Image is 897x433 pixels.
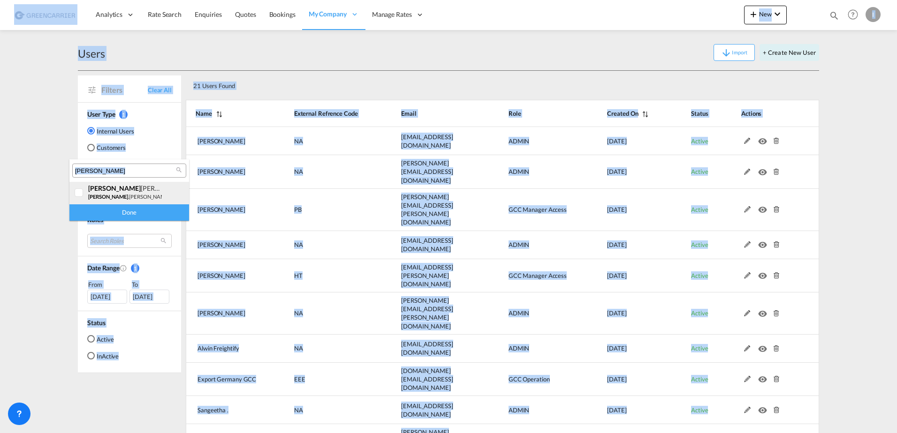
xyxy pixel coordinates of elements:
input: Search Users [75,167,176,175]
div: <span class="highlightedText">isabel</span> Huebner [88,184,162,192]
md-icon: icon-magnify [175,166,182,173]
div: Done [69,204,189,221]
span: [PERSON_NAME] [88,184,141,192]
span: [PERSON_NAME] [88,194,128,200]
